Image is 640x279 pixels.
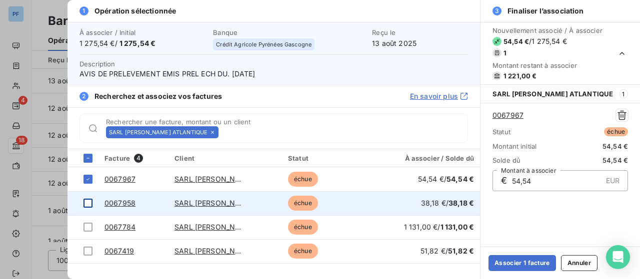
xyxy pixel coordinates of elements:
span: 51,82 € [448,247,474,255]
span: 54,54 € [602,142,628,150]
input: placeholder [222,127,467,137]
span: Montant restant à associer [492,61,602,69]
div: À associer / Solde dû [372,154,474,162]
span: 1 [619,89,628,98]
span: 2 [79,92,88,101]
span: échue [288,220,318,235]
span: Reçu le [372,28,468,36]
a: 0067419 [104,247,134,255]
span: SARL [PERSON_NAME] ATLANTIQUE [109,129,207,135]
span: AVIS DE PRELEVEMENT EMIS PREL ECH DU. [DATE] [79,69,468,79]
span: 1 131,00 € [440,223,474,231]
a: 0067784 [104,223,135,231]
span: échue [288,196,318,211]
span: 54,54 € [602,156,628,164]
span: 54,54 € [503,37,529,45]
span: / 1 275,54 € [529,36,567,46]
span: 1 275,54 € / [79,38,207,48]
a: SARL [PERSON_NAME] ATLANTIQUE [174,175,300,183]
span: 1 [79,6,88,15]
a: En savoir plus [410,91,468,101]
span: Montant initial [492,142,536,150]
button: Associer 1 facture [488,255,556,271]
span: échue [288,244,318,259]
span: Recherchez et associez vos factures [94,91,222,101]
span: 1 [503,49,506,57]
span: échue [604,127,628,136]
button: Annuler [561,255,597,271]
span: 54,54 € / [418,175,474,183]
div: 13 août 2025 [372,28,468,48]
a: 0067967 [492,110,523,120]
span: SARL [PERSON_NAME] ATLANTIQUE [492,90,613,98]
span: 3 [492,6,501,15]
a: SARL [PERSON_NAME] ATLANTIQUE [174,223,300,231]
a: 0067967 [104,175,135,183]
span: Finaliser l’association [507,6,583,16]
div: Statut [288,154,360,162]
span: Solde dû [492,156,520,164]
span: Crédit Agricole Pyrénées Gascogne [216,41,311,47]
a: 0067958 [104,199,135,207]
span: Banque [213,28,366,36]
span: 38,18 € [448,199,474,207]
div: Facture [104,154,162,163]
div: Client [174,154,276,162]
a: SARL [PERSON_NAME] ATLANTIQUE [174,247,300,255]
a: SARL [PERSON_NAME] ATLANTIQUE [174,199,300,207]
span: 1 131,00 € / [404,223,474,231]
span: Opération sélectionnée [94,6,176,16]
div: Open Intercom Messenger [606,245,630,269]
span: 54,54 € [446,175,474,183]
span: 1 221,00 € [503,72,537,80]
span: Description [79,60,115,68]
span: Nouvellement associé / À associer [492,26,602,34]
span: À associer / Initial [79,28,207,36]
span: 4 [134,154,143,163]
span: 1 275,54 € [119,39,156,47]
span: 38,18 € / [421,199,474,207]
span: Statut [492,128,510,136]
span: 51,82 € / [420,247,474,255]
span: échue [288,172,318,187]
